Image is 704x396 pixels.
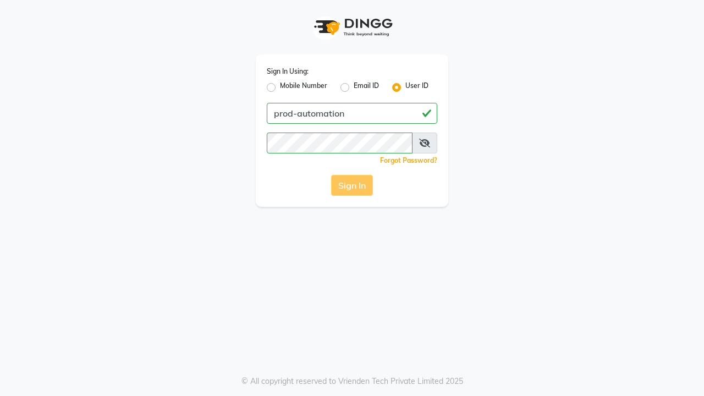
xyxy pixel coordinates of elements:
[308,11,396,43] img: logo1.svg
[380,156,437,164] a: Forgot Password?
[280,81,327,94] label: Mobile Number
[267,67,309,76] label: Sign In Using:
[267,103,437,124] input: Username
[267,133,413,153] input: Username
[405,81,428,94] label: User ID
[354,81,379,94] label: Email ID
